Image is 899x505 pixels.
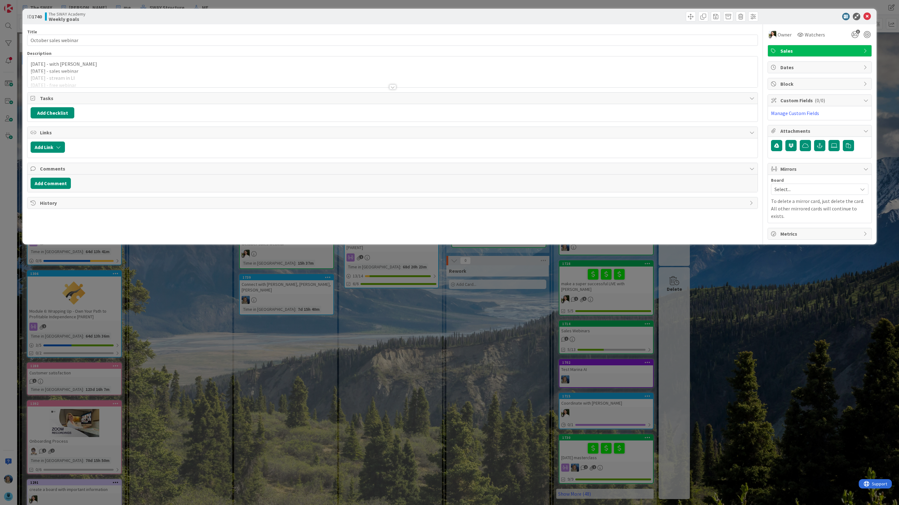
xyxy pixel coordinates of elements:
[31,178,71,189] button: Add Comment
[32,13,42,20] b: 1740
[27,35,758,46] input: type card name here...
[40,94,746,102] span: Tasks
[13,1,28,8] span: Support
[40,165,746,172] span: Comments
[49,17,86,22] b: Weekly goals
[31,142,65,153] button: Add Link
[780,47,860,55] span: Sales
[805,31,825,38] span: Watchers
[780,97,860,104] span: Custom Fields
[771,178,784,182] span: Board
[31,60,754,68] p: [DATE] - with [PERSON_NAME]
[771,110,819,116] a: Manage Custom Fields
[31,107,74,118] button: Add Checklist
[778,31,792,38] span: Owner
[769,31,776,38] img: AK
[40,129,746,136] span: Links
[780,165,860,173] span: Mirrors
[49,12,86,17] span: The SWAY Academy
[780,230,860,238] span: Metrics
[771,197,868,220] p: To delete a mirror card, just delete the card. All other mirrored cards will continue to exists.
[40,199,746,207] span: History
[780,80,860,88] span: Block
[780,127,860,135] span: Attachments
[856,30,860,34] span: 3
[27,13,42,20] span: ID
[774,185,854,194] span: Select...
[31,68,754,75] p: [DATE] - sales webinar
[27,50,52,56] span: Description
[780,64,860,71] span: Dates
[815,97,825,103] span: ( 0/0 )
[27,29,37,35] label: Title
